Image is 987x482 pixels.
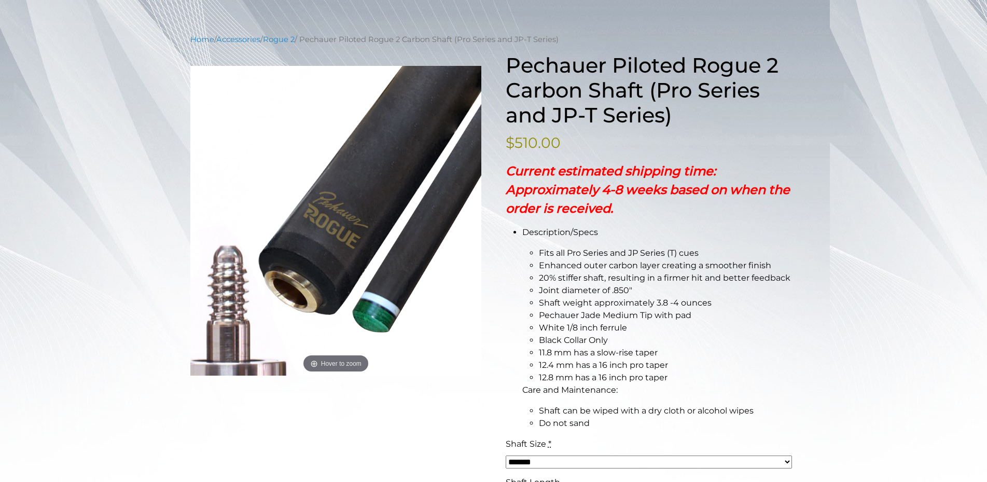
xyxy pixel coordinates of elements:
span: $ [506,134,515,152]
strong: Current estimated shipping time: Approximately 4-8 weeks based on when the order is received. [506,163,790,216]
img: new-pro-with-tip-jade.png [190,66,482,376]
span: Pechauer Jade Medium Tip with pad [539,310,691,320]
span: Black Collar Only [539,335,608,345]
span: Enhanced outer carbon layer creating a smoother finish [539,260,771,270]
span: 11.8 mm has a slow-rise taper [539,348,658,357]
nav: Breadcrumb [190,34,797,45]
abbr: required [548,439,551,449]
span: 20% stiffer shaft, resulting in a firmer hit and better feedback [539,273,790,283]
a: Accessories [216,35,260,44]
h1: Pechauer Piloted Rogue 2 Carbon Shaft (Pro Series and JP-T Series) [506,53,797,128]
span: Shaft Size [506,439,546,449]
a: Hover to zoom [190,66,482,376]
span: 12.8 mm has a 16 inch pro taper [539,373,668,382]
span: Do not sand [539,418,590,428]
span: 12.4 mm has a 16 inch pro taper [539,360,668,370]
span: Joint diameter of .850″ [539,285,632,295]
span: Description/Specs [522,227,598,237]
a: Rogue 2 [263,35,295,44]
span: Shaft can be wiped with a dry cloth or alcohol wipes [539,406,754,416]
span: Care and Maintenance: [522,385,618,395]
li: Fits all Pro Series and JP Series (T) cues [539,247,797,259]
span: White 1/8 inch ferrule [539,323,627,333]
bdi: 510.00 [506,134,561,152]
a: Home [190,35,214,44]
span: Shaft weight approximately 3.8 -4 ounces [539,298,712,308]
